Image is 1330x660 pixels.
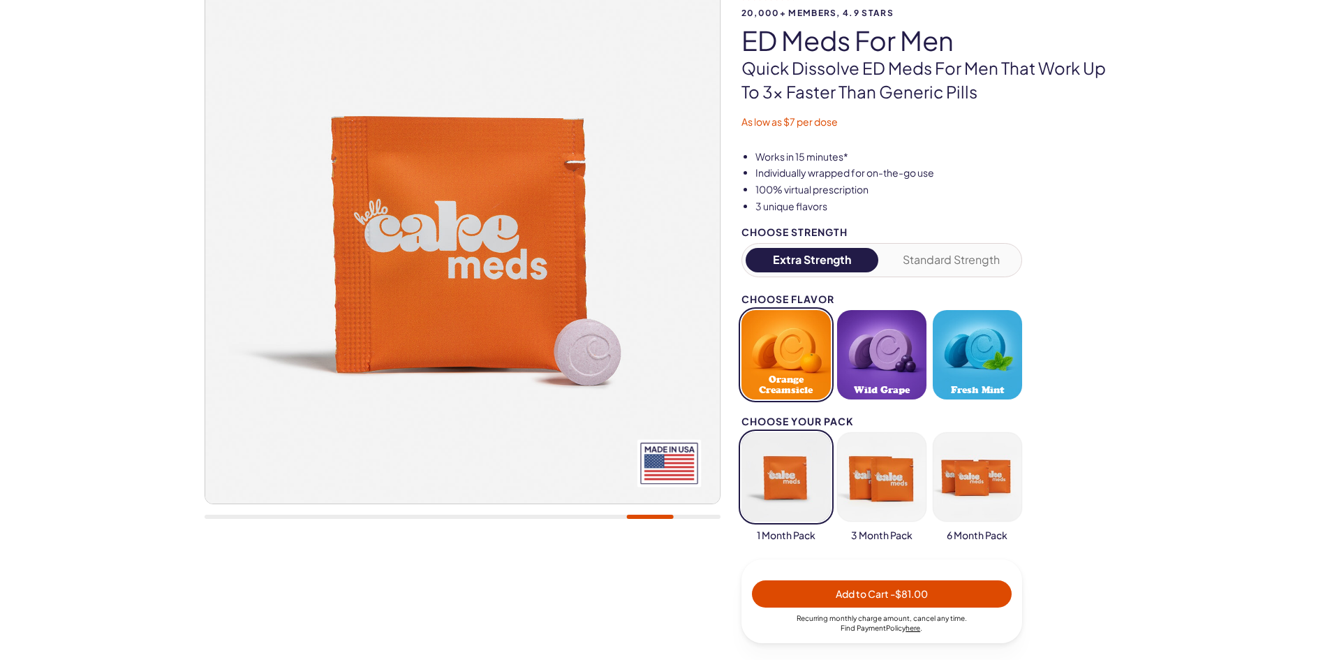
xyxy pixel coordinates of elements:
[746,374,827,395] span: Orange Creamsicle
[752,580,1012,608] button: Add to Cart -$81.00
[947,529,1007,543] span: 6 Month Pack
[746,248,879,272] button: Extra Strength
[854,385,910,395] span: Wild Grape
[755,166,1126,180] li: Individually wrapped for on-the-go use
[755,150,1126,164] li: Works in 15 minutes*
[906,624,920,632] a: here
[757,529,815,543] span: 1 Month Pack
[741,57,1126,103] p: Quick dissolve ED Meds for men that work up to 3x faster than generic pills
[841,624,886,632] span: Find Payment
[741,8,1126,17] span: 20,000+ members, 4.9 stars
[755,183,1126,197] li: 100% virtual prescription
[885,248,1018,272] button: Standard Strength
[741,227,1022,237] div: Choose Strength
[741,26,1126,55] h1: ED Meds for Men
[836,587,928,600] span: Add to Cart
[951,385,1004,395] span: Fresh Mint
[741,115,1126,129] p: As low as $7 per dose
[741,294,1022,305] div: Choose Flavor
[741,416,1022,427] div: Choose your pack
[851,529,912,543] span: 3 Month Pack
[752,613,1012,633] div: Recurring monthly charge amount , cancel any time. Policy .
[890,587,928,600] span: - $81.00
[755,200,1126,214] li: 3 unique flavors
